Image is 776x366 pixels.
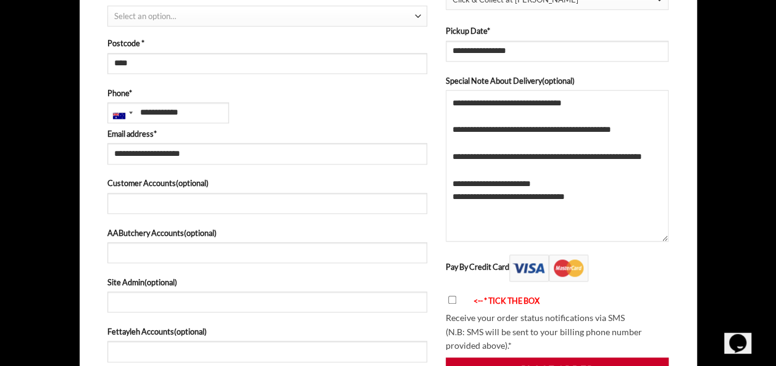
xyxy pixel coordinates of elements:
[107,276,427,288] label: Site Admin
[474,296,540,306] font: <-- * TICK THE BOX
[542,76,575,86] span: (optional)
[107,227,427,239] label: AAButchery Accounts
[107,87,427,99] label: Phone
[724,317,764,354] iframe: chat widget
[446,25,669,37] label: Pickup Date
[107,6,427,26] span: State
[446,75,669,87] label: Special Note About Delivery
[107,177,427,189] label: Customer Accounts
[446,311,669,353] p: Receive your order status notifications via SMS (N.B: SMS will be sent to your billing phone numb...
[144,277,177,287] span: (optional)
[174,327,207,336] span: (optional)
[107,325,427,338] label: Fettayleh Accounts
[114,11,176,21] span: Select an option…
[107,128,427,140] label: Email address
[446,262,588,272] label: Pay By Credit Card
[176,178,209,188] span: (optional)
[108,103,136,123] div: Australia: +61
[462,298,474,306] img: arrow-blink.gif
[448,296,456,304] input: <-- * TICK THE BOX
[184,228,217,238] span: (optional)
[509,254,588,282] img: Pay By Credit Card
[107,37,427,49] label: Postcode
